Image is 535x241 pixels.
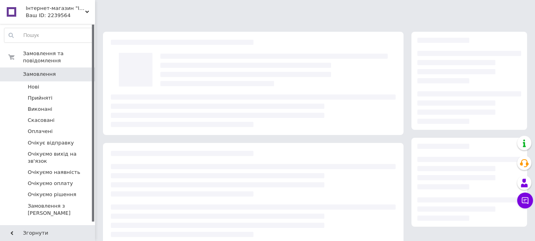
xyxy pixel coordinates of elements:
[23,50,95,64] span: Замовлення та повідомлення
[28,169,80,176] span: Очікуємо наявність
[28,117,55,124] span: Скасовані
[517,193,533,208] button: Чат з покупцем
[28,180,73,187] span: Очікуємо оплату
[4,28,93,42] input: Пошук
[28,128,53,135] span: Оплачені
[28,106,52,113] span: Виконані
[26,12,95,19] div: Ваш ID: 2239564
[28,139,74,147] span: Очікує відправку
[28,150,93,165] span: Очікуємо вихід на зв'язок
[28,202,93,217] span: Замовлення з [PERSON_NAME]
[28,94,52,102] span: Прийняті
[23,71,56,78] span: Замовлення
[28,191,76,198] span: Очікуємо рішення
[26,5,85,12] span: Інтернет-магазин "InterBag"
[28,83,39,91] span: Нові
